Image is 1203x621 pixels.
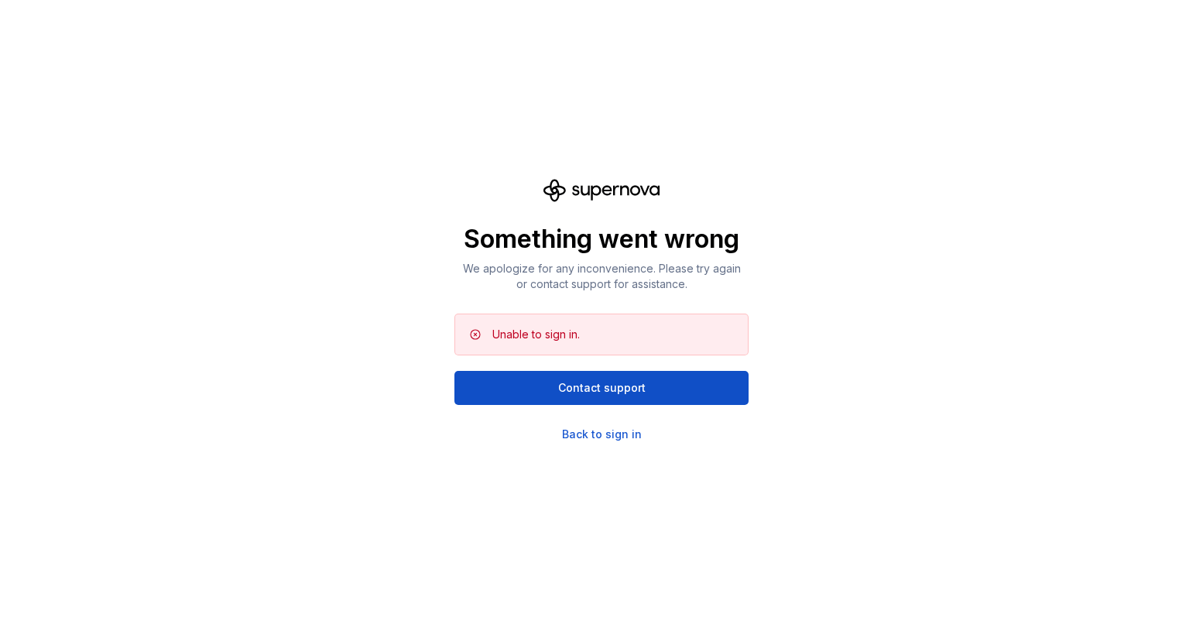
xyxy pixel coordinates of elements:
p: Something went wrong [454,224,749,255]
span: Contact support [558,380,646,396]
button: Contact support [454,371,749,405]
p: We apologize for any inconvenience. Please try again or contact support for assistance. [454,261,749,292]
div: Unable to sign in. [492,327,580,342]
a: Back to sign in [562,427,642,442]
